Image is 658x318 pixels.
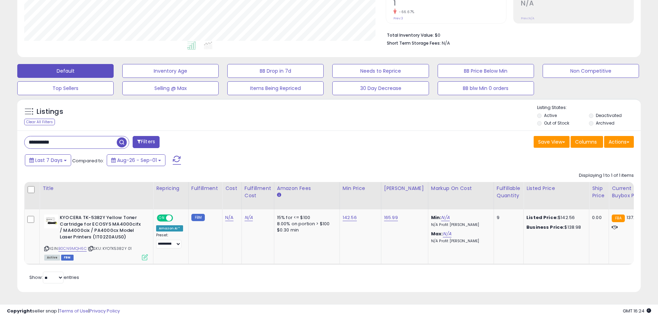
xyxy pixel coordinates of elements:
strong: Copyright [7,308,32,314]
div: Clear All Filters [24,119,55,125]
div: Displaying 1 to 1 of 1 items [579,172,634,179]
button: Selling @ Max [122,81,219,95]
li: $0 [387,30,629,39]
span: 137.32 [627,214,640,221]
a: N/A [225,214,233,221]
div: Listed Price [526,185,586,192]
a: B0CN9MQH6C [58,246,87,252]
span: Last 7 Days [35,157,63,164]
button: Filters [133,136,160,148]
button: Default [17,64,114,78]
button: Top Sellers [17,81,114,95]
small: Prev: N/A [521,16,534,20]
span: Aug-26 - Sep-01 [117,157,157,164]
b: Listed Price: [526,214,558,221]
span: Compared to: [72,157,104,164]
button: Items Being Repriced [227,81,324,95]
label: Out of Stock [544,120,569,126]
div: Markup on Cost [431,185,491,192]
div: $138.98 [526,224,584,230]
span: Columns [575,138,597,145]
div: Repricing [156,185,185,192]
span: OFF [172,215,183,221]
button: Last 7 Days [25,154,71,166]
small: Amazon Fees. [277,192,281,198]
div: Fulfillment Cost [245,185,271,199]
a: N/A [443,230,451,237]
button: Aug-26 - Sep-01 [107,154,165,166]
button: Actions [604,136,634,148]
button: BB blw Min 0 orders [438,81,534,95]
div: 9 [497,215,518,221]
div: Min Price [343,185,378,192]
a: 142.56 [343,214,357,221]
div: Amazon AI * [156,225,183,231]
label: Deactivated [596,112,622,118]
h5: Listings [37,107,63,117]
div: Ship Price [592,185,606,199]
button: Columns [571,136,603,148]
button: BB Price Below Min [438,64,534,78]
p: Listing States: [537,105,641,111]
div: Preset: [156,233,183,248]
button: 30 Day Decrease [332,81,429,95]
div: $142.56 [526,215,584,221]
div: 8.00% on portion > $100 [277,221,334,227]
button: Non Competitive [543,64,639,78]
div: Fulfillable Quantity [497,185,521,199]
a: Terms of Use [59,308,88,314]
b: Total Inventory Value: [387,32,434,38]
a: N/A [245,214,253,221]
label: Archived [596,120,614,126]
span: ON [158,215,166,221]
div: Cost [225,185,239,192]
div: 15% for <= $100 [277,215,334,221]
button: BB Drop in 7d [227,64,324,78]
div: Title [42,185,150,192]
small: Prev: 3 [393,16,403,20]
p: N/A Profit [PERSON_NAME] [431,222,488,227]
div: 0.00 [592,215,603,221]
span: FBM [61,255,74,261]
button: Needs to Reprice [332,64,429,78]
a: 165.99 [384,214,398,221]
small: FBA [612,215,624,222]
span: | SKU: KYOTK5382Y 01 [88,246,132,251]
img: 31K04SJIp0L._SL40_.jpg [44,215,58,228]
small: -66.67% [397,9,414,15]
a: N/A [441,214,449,221]
div: Fulfillment [191,185,219,192]
div: ASIN: [44,215,148,260]
a: Privacy Policy [89,308,120,314]
label: Active [544,112,557,118]
div: [PERSON_NAME] [384,185,425,192]
b: Min: [431,214,441,221]
button: Save View [534,136,570,148]
b: Business Price: [526,224,564,230]
th: The percentage added to the cost of goods (COGS) that forms the calculator for Min & Max prices. [428,182,494,209]
div: Current Buybox Price [612,185,647,199]
span: 2025-09-9 16:24 GMT [623,308,651,314]
button: Inventory Age [122,64,219,78]
b: Short Term Storage Fees: [387,40,441,46]
small: FBM [191,214,205,221]
span: All listings currently available for purchase on Amazon [44,255,60,261]
b: KYOCERA TK-5382Y Yellow Toner Cartridge for ECOSYS MA4000cifx / MA4000cix / PA4000cx Model Laser ... [60,215,144,242]
div: Amazon Fees [277,185,337,192]
b: Max: [431,230,443,237]
div: $0.30 min [277,227,334,233]
p: N/A Profit [PERSON_NAME] [431,239,488,244]
span: Show: entries [29,274,79,281]
div: seller snap | | [7,308,120,315]
span: N/A [442,40,450,46]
